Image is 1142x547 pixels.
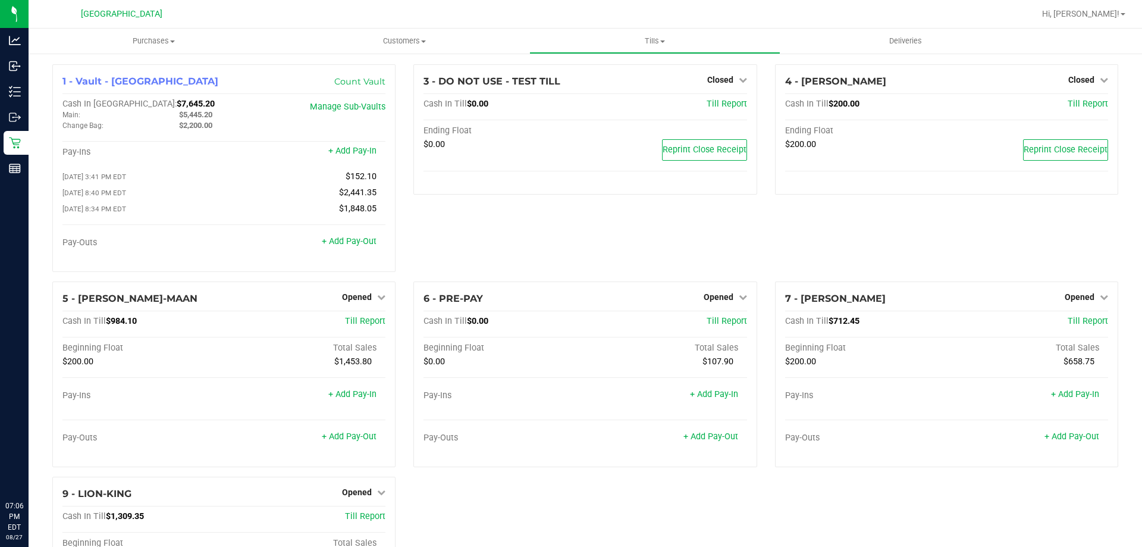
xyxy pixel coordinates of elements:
[81,9,162,19] span: [GEOGRAPHIC_DATA]
[62,189,126,197] span: [DATE] 8:40 PM EDT
[1065,292,1094,302] span: Opened
[1068,99,1108,109] a: Till Report
[62,390,224,401] div: Pay-Ins
[662,139,747,161] button: Reprint Close Receipt
[785,316,829,326] span: Cash In Till
[322,432,377,442] a: + Add Pay-Out
[328,146,377,156] a: + Add Pay-In
[280,36,529,46] span: Customers
[423,433,585,443] div: Pay-Outs
[663,145,746,155] span: Reprint Close Receipt
[530,36,779,46] span: Tills
[423,293,483,304] span: 6 - PRE-PAY
[785,357,816,367] span: $200.00
[334,76,385,87] a: Count Vault
[423,343,585,354] div: Beginning Float
[62,173,126,181] span: [DATE] 3:41 PM EDT
[423,357,445,367] span: $0.00
[785,293,886,304] span: 7 - [PERSON_NAME]
[62,237,224,248] div: Pay-Outs
[704,292,733,302] span: Opened
[829,99,859,109] span: $200.00
[5,533,23,542] p: 08/27
[1024,145,1108,155] span: Reprint Close Receipt
[334,357,372,367] span: $1,453.80
[829,316,859,326] span: $712.45
[9,35,21,46] inline-svg: Analytics
[62,76,218,87] span: 1 - Vault - [GEOGRAPHIC_DATA]
[683,432,738,442] a: + Add Pay-Out
[1042,9,1119,18] span: Hi, [PERSON_NAME]!
[29,36,279,46] span: Purchases
[62,488,131,499] span: 9 - LION-KING
[179,110,212,119] span: $5,445.20
[9,111,21,123] inline-svg: Outbound
[946,343,1108,354] div: Total Sales
[1051,389,1099,399] a: + Add Pay-In
[707,75,733,85] span: Closed
[1063,357,1094,367] span: $658.75
[1044,432,1099,442] a: + Add Pay-Out
[707,99,747,109] a: Till Report
[785,390,947,401] div: Pay-Ins
[707,316,747,326] a: Till Report
[467,316,488,326] span: $0.00
[339,187,377,198] span: $2,441.35
[346,171,377,182] span: $152.10
[106,511,144,521] span: $1,309.35
[785,126,947,136] div: Ending Float
[345,511,385,521] a: Till Report
[785,139,816,149] span: $200.00
[423,316,467,326] span: Cash In Till
[328,389,377,399] a: + Add Pay-In
[467,99,488,109] span: $0.00
[62,293,197,304] span: 5 - [PERSON_NAME]-MAAN
[12,452,48,487] iframe: Resource center
[423,99,467,109] span: Cash In Till
[224,343,386,354] div: Total Sales
[322,236,377,246] a: + Add Pay-Out
[345,316,385,326] a: Till Report
[9,86,21,98] inline-svg: Inventory
[9,162,21,174] inline-svg: Reports
[279,29,529,54] a: Customers
[9,60,21,72] inline-svg: Inbound
[62,357,93,367] span: $200.00
[1023,139,1108,161] button: Reprint Close Receipt
[342,487,372,497] span: Opened
[342,292,372,302] span: Opened
[62,433,224,443] div: Pay-Outs
[62,147,224,158] div: Pay-Ins
[423,390,585,401] div: Pay-Ins
[1068,316,1108,326] a: Till Report
[177,99,215,109] span: $7,645.20
[179,121,212,130] span: $2,200.00
[62,121,103,130] span: Change Bag:
[423,139,445,149] span: $0.00
[423,76,560,87] span: 3 - DO NOT USE - TEST TILL
[9,137,21,149] inline-svg: Retail
[785,99,829,109] span: Cash In Till
[702,357,733,367] span: $107.90
[585,343,747,354] div: Total Sales
[62,205,126,213] span: [DATE] 8:34 PM EDT
[29,29,279,54] a: Purchases
[339,204,377,214] span: $1,848.05
[785,433,947,443] div: Pay-Outs
[62,316,106,326] span: Cash In Till
[529,29,780,54] a: Tills
[62,343,224,354] div: Beginning Float
[1068,75,1094,85] span: Closed
[873,36,938,46] span: Deliveries
[62,111,80,119] span: Main:
[310,102,385,112] a: Manage Sub-Vaults
[423,126,585,136] div: Ending Float
[106,316,137,326] span: $984.10
[690,389,738,399] a: + Add Pay-In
